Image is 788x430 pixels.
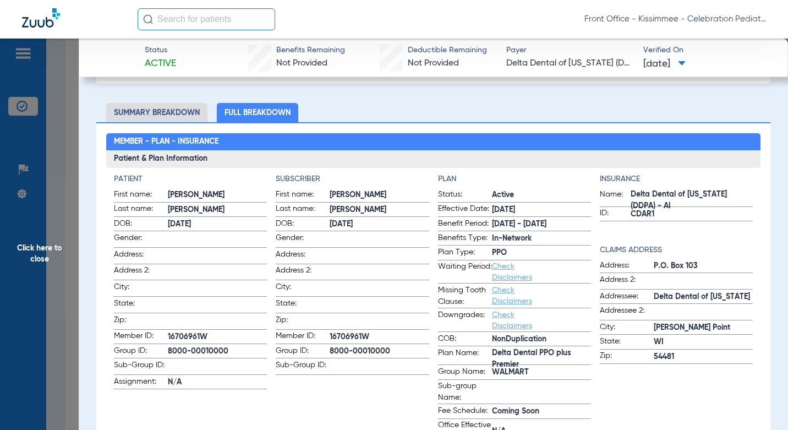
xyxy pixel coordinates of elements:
span: Addressee: [600,291,654,304]
img: Search Icon [143,14,153,24]
h4: Patient [114,173,267,185]
span: [PERSON_NAME] [330,204,429,216]
span: [DATE] [492,204,591,216]
span: Delta Dental of [US_STATE] [654,291,753,303]
span: Addressee 2: [600,305,654,320]
span: Active [145,57,176,70]
span: 54481 [654,351,753,363]
span: CDAR1 [631,209,753,220]
span: State: [600,336,654,349]
span: PPO [492,247,591,259]
span: Member ID: [276,330,330,344]
a: Check Disclaimers [492,263,532,281]
span: Address 2: [600,274,654,289]
span: Benefits Type: [438,232,492,246]
h4: Insurance [600,173,753,185]
span: Group ID: [276,345,330,358]
span: Last name: [276,203,330,216]
span: Not Provided [276,59,327,68]
span: ID: [600,208,631,221]
span: Sub-group Name: [438,380,492,404]
span: In-Network [492,233,591,244]
span: Front Office - Kissimmee - Celebration Pediatric Dentistry [584,14,766,25]
h4: Subscriber [276,173,429,185]
span: [DATE] - [DATE] [492,219,591,230]
span: City: [276,281,330,296]
span: Gender: [276,232,330,247]
span: Member ID: [114,330,168,344]
span: Group ID: [114,345,168,358]
span: Verified On [643,45,770,56]
span: Deductible Remaining [408,45,487,56]
span: Waiting Period: [438,261,492,283]
span: Address: [600,260,654,273]
a: Check Disclaimers [492,311,532,330]
span: Fee Schedule: [438,405,492,418]
span: First name: [276,189,330,202]
span: [PERSON_NAME] [168,189,267,201]
span: Delta Dental PPO plus Premier [492,353,591,364]
h3: Patient & Plan Information [106,150,760,168]
span: DOB: [114,218,168,231]
span: [PERSON_NAME] [168,204,267,216]
span: State: [276,298,330,313]
h4: Plan [438,173,591,185]
h2: Member - Plan - Insurance [106,133,760,151]
span: Assignment: [114,376,168,389]
span: Missing Tooth Clause: [438,285,492,308]
span: 16706961W [330,331,429,343]
span: Downgrades: [438,309,492,331]
span: Address 2: [114,265,168,280]
span: State: [114,298,168,313]
span: Address 2: [276,265,330,280]
span: City: [600,322,654,335]
span: [PERSON_NAME] Point [654,322,753,334]
span: N/A [168,377,267,388]
span: Address: [114,249,168,264]
span: First name: [114,189,168,202]
span: DOB: [276,218,330,231]
span: Benefit Period: [438,218,492,231]
span: Effective Date: [438,203,492,216]
span: Not Provided [408,59,459,68]
span: [DATE] [643,57,686,71]
span: 8000-00010000 [330,346,429,357]
h4: Claims Address [600,244,753,256]
span: City: [114,281,168,296]
span: Address: [276,249,330,264]
span: 8000-00010000 [168,346,267,357]
span: [DATE] [168,219,267,230]
span: Last name: [114,203,168,216]
span: P.O. Box 103 [654,260,753,272]
iframe: Chat Widget [733,377,788,430]
span: Group Name: [438,366,492,379]
span: Gender: [114,232,168,247]
span: Status: [438,189,492,202]
input: Search for patients [138,8,275,30]
li: Full Breakdown [217,103,298,122]
span: Name: [600,189,631,206]
span: [DATE] [330,219,429,230]
span: Zip: [276,314,330,329]
span: NonDuplication [492,334,591,345]
span: Coming Soon [492,406,591,417]
span: Payer [506,45,633,56]
span: Zip: [600,350,654,363]
span: 16706961W [168,331,267,343]
span: WALMART [492,367,591,378]
span: Plan Type: [438,247,492,260]
span: WI [654,336,753,348]
span: Sub-Group ID: [114,360,168,374]
span: Plan Name: [438,347,492,365]
span: Delta Dental of [US_STATE] (DDPA) - AI [631,195,753,206]
span: Status [145,45,176,56]
span: [PERSON_NAME] [330,189,429,201]
a: Check Disclaimers [492,286,532,305]
span: Delta Dental of [US_STATE] (DDPA) - AI [506,57,633,70]
li: Summary Breakdown [106,103,207,122]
